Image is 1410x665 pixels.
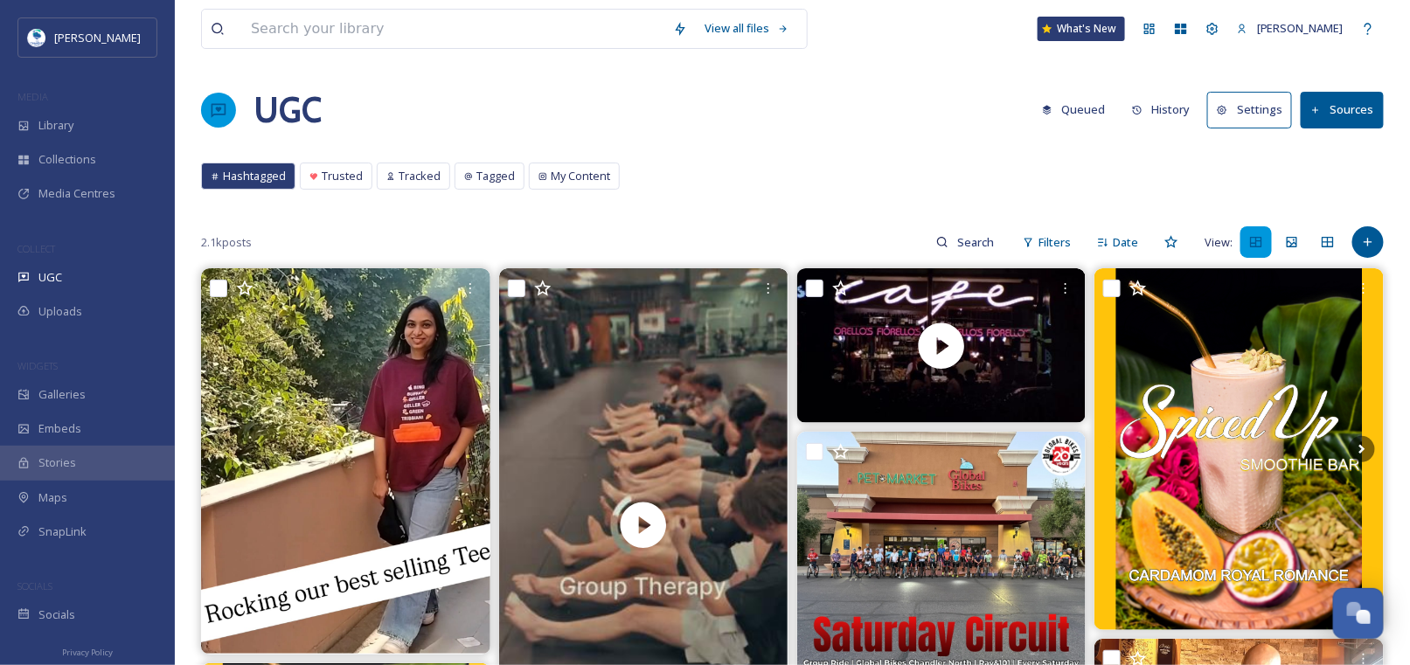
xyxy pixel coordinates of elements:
[1301,92,1384,128] button: Sources
[551,168,610,184] span: My Content
[38,151,96,168] span: Collections
[17,242,55,255] span: COLLECT
[201,268,490,654] img: For the Friends fan in you⭐⭐⭐ #friends #chandler #joey #phoebe #monicageller #rachelgreen
[223,168,286,184] span: Hashtagged
[38,420,81,437] span: Embeds
[17,579,52,592] span: SOCIALS
[1123,93,1199,127] button: History
[1038,234,1071,251] span: Filters
[1228,11,1352,45] a: [PERSON_NAME]
[38,523,87,540] span: SnapLink
[1207,92,1292,128] button: Settings
[1123,93,1208,127] a: History
[38,489,67,506] span: Maps
[796,268,1086,423] img: thumbnail
[476,168,515,184] span: Tagged
[38,303,82,320] span: Uploads
[242,10,664,48] input: Search your library
[38,269,62,286] span: UGC
[696,11,798,45] a: View all files
[62,647,113,658] span: Privacy Policy
[38,117,73,134] span: Library
[54,30,141,45] span: [PERSON_NAME]
[254,84,322,136] a: UGC
[1205,234,1233,251] span: View:
[1094,268,1384,629] img: Introducing Cardamom Smoothies! #FlavorRevolution #ElevatedWellness #LuxuryInACup #LetsGetSpicy #...
[201,234,252,251] span: 2.1k posts
[17,90,48,103] span: MEDIA
[28,29,45,46] img: download.jpeg
[1257,20,1344,36] span: [PERSON_NAME]
[1333,588,1384,639] button: Open Chat
[796,268,1086,423] video: #Friends #PhoebeBuffay #ChandlerBing #FriendsTV #Sitcom #90sComedy #FunnyBreakup #FriendsScenes #...
[17,359,58,372] span: WIDGETS
[1113,234,1138,251] span: Date
[38,185,115,202] span: Media Centres
[399,168,441,184] span: Tracked
[1038,17,1125,41] a: What's New
[948,225,1005,260] input: Search
[1033,93,1115,127] button: Queued
[38,454,76,471] span: Stories
[1207,92,1301,128] a: Settings
[62,641,113,662] a: Privacy Policy
[1033,93,1123,127] a: Queued
[38,606,75,623] span: Socials
[322,168,363,184] span: Trusted
[38,386,86,403] span: Galleries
